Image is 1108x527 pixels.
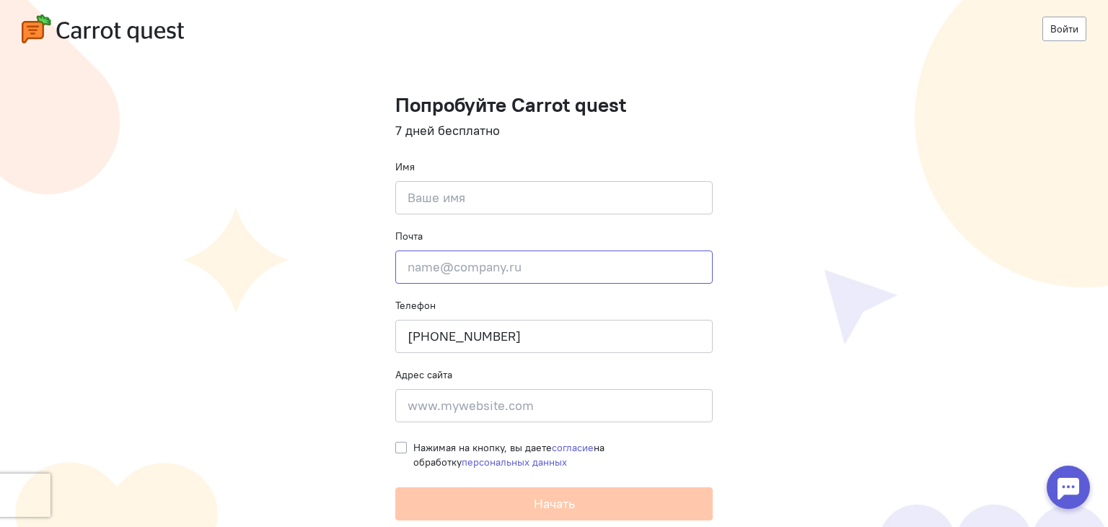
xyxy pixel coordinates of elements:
input: name@company.ru [395,251,713,284]
label: Адрес сайта [395,367,452,382]
label: Почта [395,229,423,243]
span: Нажимая на кнопку, вы даете на обработку [413,441,604,469]
input: Ваше имя [395,181,713,214]
h4: 7 дней бесплатно [395,123,713,138]
a: согласие [552,441,594,454]
h1: Попробуйте Carrot quest [395,94,713,116]
button: Начать [395,487,713,521]
label: Имя [395,160,415,174]
a: персональных данных [462,456,567,469]
a: Войти [1042,17,1086,41]
input: www.mywebsite.com [395,389,713,422]
span: Начать [534,495,575,512]
input: +79001110101 [395,320,713,353]
label: Телефон [395,298,436,313]
img: carrot-quest-logo.svg [22,14,184,43]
